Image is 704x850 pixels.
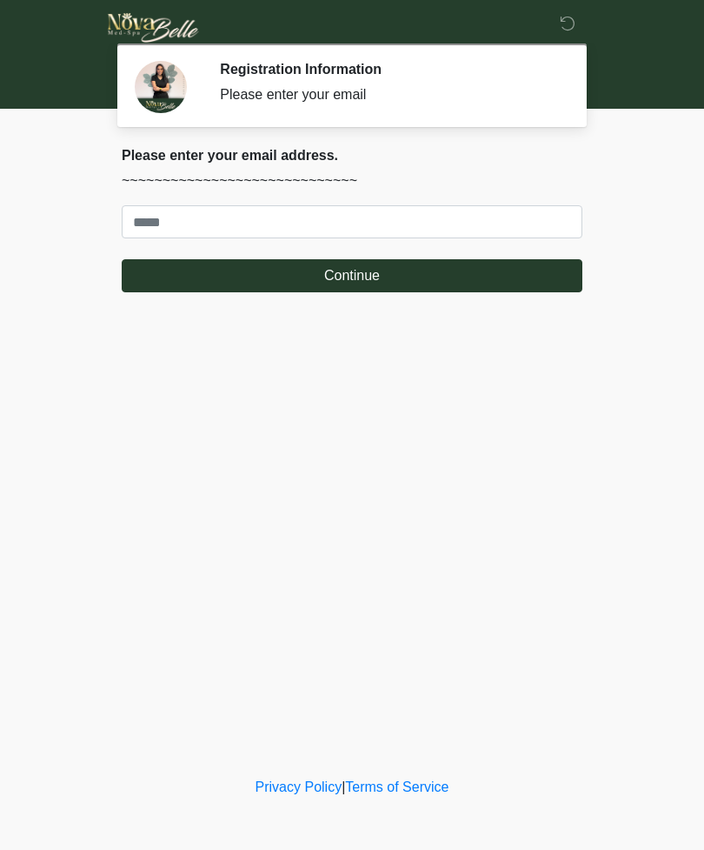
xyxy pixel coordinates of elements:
img: Agent Avatar [135,61,187,113]
div: Please enter your email [220,84,556,105]
a: Privacy Policy [256,780,342,794]
a: Terms of Service [345,780,448,794]
a: | [342,780,345,794]
h2: Please enter your email address. [122,147,582,164]
img: Novabelle medspa Logo [104,13,203,43]
p: ~~~~~~~~~~~~~~~~~~~~~~~~~~~~~ [122,171,582,191]
h2: Registration Information [220,61,556,77]
button: Continue [122,259,582,292]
